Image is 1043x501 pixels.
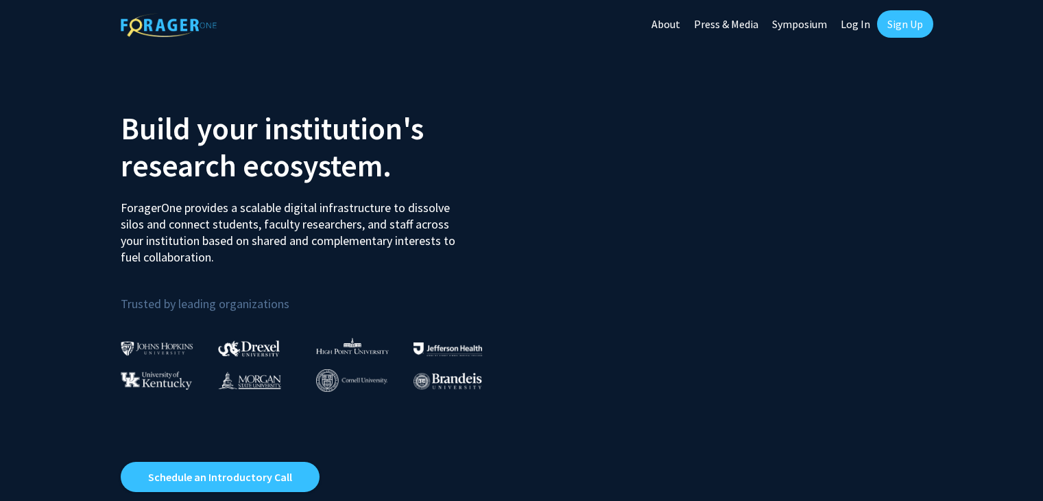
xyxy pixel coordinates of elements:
h2: Build your institution's research ecosystem. [121,110,512,184]
p: Trusted by leading organizations [121,277,512,314]
img: High Point University [316,338,389,354]
a: Opens in a new tab [121,462,320,492]
img: Brandeis University [413,373,482,390]
img: Morgan State University [218,371,281,389]
img: Johns Hopkins University [121,341,193,356]
img: Thomas Jefferson University [413,342,482,356]
img: Cornell University [316,369,387,392]
img: University of Kentucky [121,371,192,390]
img: Drexel University [218,340,280,356]
img: ForagerOne Logo [121,13,217,37]
a: Sign Up [877,10,933,38]
p: ForagerOne provides a scalable digital infrastructure to dissolve silos and connect students, fac... [121,189,465,266]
